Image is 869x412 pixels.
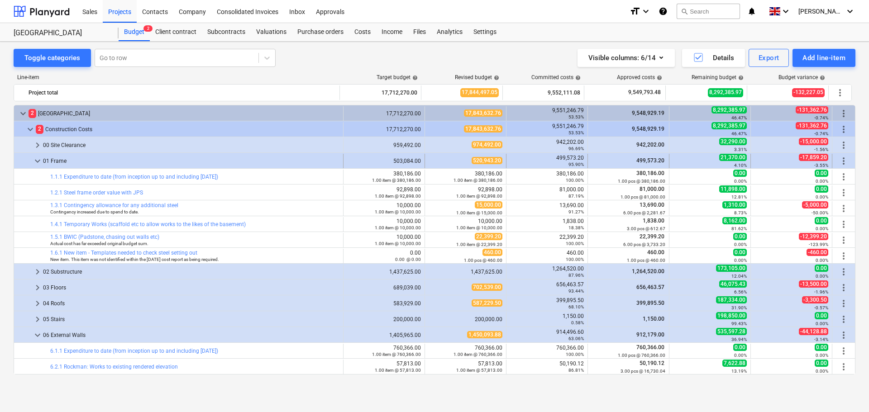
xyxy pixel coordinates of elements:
[292,23,349,41] a: Purchase orders
[510,313,584,326] div: 1,150.00
[14,28,108,38] div: [GEOGRAPHIC_DATA]
[347,126,421,133] div: 17,712,270.00
[50,257,219,262] small: New item. This item was not identified within the August 2025 cost report as being required.
[347,300,421,307] div: 583,929.00
[708,88,743,97] span: 8,292,385.97
[429,186,502,199] div: 92,898.00
[722,360,747,367] span: 7,622.88
[838,219,849,230] span: More actions
[838,140,849,151] span: More actions
[510,234,584,246] div: 22,399.20
[747,6,756,17] i: notifications
[618,353,665,358] small: 1.00 pcs @ 760,366.00
[759,52,779,64] div: Export
[347,234,421,246] div: 10,000.00
[734,210,747,215] small: 8.73%
[568,162,584,167] small: 95.90%
[347,332,421,338] div: 1,405,965.00
[202,23,251,41] div: Subcontracts
[716,265,747,272] span: 173,105.00
[429,170,502,183] div: 380,186.00
[792,88,825,97] span: -132,227.05
[816,226,828,231] small: 0.00%
[814,305,828,310] small: -0.57%
[796,106,828,114] span: -131,362.76
[32,314,43,325] span: keyboard_arrow_right
[838,235,849,246] span: More actions
[36,122,339,137] div: Construction Costs
[659,6,668,17] i: Knowledge base
[14,74,340,81] div: Line-item
[510,297,584,310] div: 399,895.50
[838,314,849,325] span: More actions
[631,268,665,275] span: 1,264,520.00
[29,85,336,100] div: Project total
[835,87,845,98] span: More actions
[150,23,202,41] a: Client contract
[815,170,828,177] span: 0.00
[838,124,849,135] span: More actions
[630,6,640,17] i: format_size
[635,170,665,176] span: 380,186.00
[510,329,584,341] div: 914,496.60
[475,233,502,240] span: 22,399.20
[722,217,747,224] span: 8,162.00
[635,142,665,148] span: 942,202.00
[711,106,747,114] span: 8,292,385.97
[429,218,502,231] div: 10,000.00
[376,23,408,41] a: Income
[510,345,584,357] div: 760,366.00
[635,157,665,164] span: 499,573.20
[623,210,665,215] small: 6.00 pcs @ 2,281.67
[627,258,665,263] small: 1.00 pcs @ 460.00
[43,312,339,327] div: 05 Stairs
[734,163,747,168] small: 4.10%
[816,274,828,279] small: 0.00%
[347,142,421,148] div: 959,492.00
[431,23,468,41] a: Analytics
[838,156,849,166] span: More actions
[734,289,747,294] small: 6.56%
[25,124,36,135] span: keyboard_arrow_down
[566,352,584,357] small: 100.00%
[50,241,148,246] small: Actual cost has far exceeded original budget sum.
[36,125,43,133] span: 2
[510,170,584,183] div: 380,186.00
[731,369,747,374] small: 13.19%
[492,75,499,81] span: help
[347,186,421,199] div: 92,898.00
[815,265,828,272] span: 0.00
[32,298,43,309] span: keyboard_arrow_right
[510,139,584,152] div: 942,202.00
[467,331,502,338] span: 1,450,093.88
[621,194,665,199] small: 1.00 pcs @ 81,000.00
[682,49,745,67] button: Details
[568,194,584,199] small: 87.19%
[32,330,43,341] span: keyboard_arrow_down
[251,23,292,41] a: Valuations
[568,336,584,341] small: 63.06%
[14,49,91,67] button: Toggle categories
[456,194,502,199] small: 1.00 item @ 92,898.00
[43,328,339,342] div: 06 External Walls
[734,258,747,263] small: 0.00%
[731,115,747,120] small: 46.47%
[646,249,665,256] span: 460.00
[677,4,740,19] button: Search
[50,174,218,180] a: 1.1.1 Expenditure to date (from inception up to and including [DATE])
[731,274,747,279] small: 12.04%
[814,289,828,294] small: -1.96%
[818,75,825,81] span: help
[506,85,580,100] div: 9,552,111.08
[731,321,747,326] small: 99.43%
[824,369,869,412] div: Chat Widget
[780,6,791,17] i: keyboard_arrow_down
[510,360,584,373] div: 50,190.12
[568,368,584,373] small: 86.81%
[588,52,664,64] div: Visible columns : 6/14
[733,170,747,177] span: 0.00
[568,209,584,214] small: 91.27%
